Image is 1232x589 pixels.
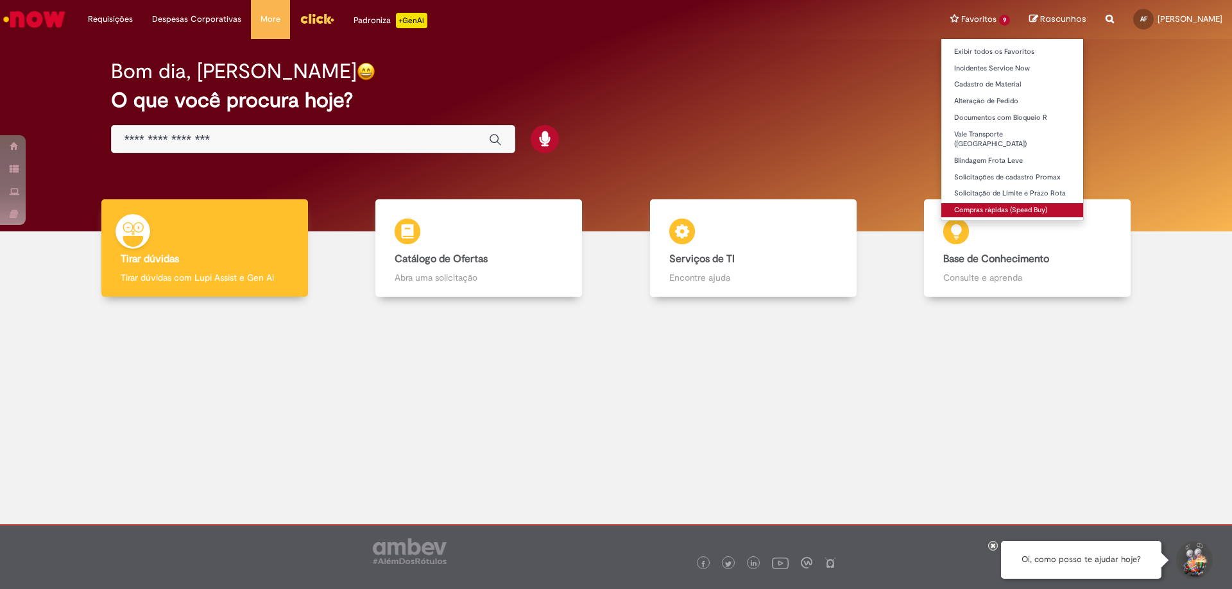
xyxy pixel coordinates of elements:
[943,271,1111,284] p: Consulte e aprenda
[396,13,427,28] p: +GenAi
[1001,541,1161,579] div: Oi, como posso te ajudar hoje?
[941,203,1083,217] a: Compras rápidas (Speed Buy)
[88,13,133,26] span: Requisições
[941,128,1083,151] a: Vale Transporte ([GEOGRAPHIC_DATA])
[1140,15,1147,23] span: AF
[67,199,342,297] a: Tirar dúvidas Tirar dúvidas com Lupi Assist e Gen Ai
[941,187,1083,201] a: Solicitação de Limite e Prazo Rota
[1158,13,1222,24] span: [PERSON_NAME]
[725,561,732,567] img: logo_footer_twitter.png
[941,78,1083,92] a: Cadastro de Material
[941,38,1084,221] ul: Favoritos
[342,199,617,297] a: Catálogo de Ofertas Abra uma solicitação
[999,15,1010,26] span: 9
[1,6,67,32] img: ServiceNow
[941,111,1083,125] a: Documentos com Bloqueio R
[941,62,1083,76] a: Incidentes Service Now
[751,560,757,568] img: logo_footer_linkedin.png
[121,271,289,284] p: Tirar dúvidas com Lupi Assist e Gen Ai
[111,89,1122,112] h2: O que você procura hoje?
[891,199,1165,297] a: Base de Conhecimento Consulte e aprenda
[1174,541,1213,579] button: Iniciar Conversa de Suporte
[941,170,1083,185] a: Solicitações de cadastro Promax
[941,154,1083,168] a: Blindagem Frota Leve
[616,199,891,297] a: Serviços de TI Encontre ajuda
[825,557,836,568] img: logo_footer_naosei.png
[357,62,375,81] img: happy-face.png
[1040,13,1086,25] span: Rascunhos
[669,271,837,284] p: Encontre ajuda
[961,13,997,26] span: Favoritos
[941,45,1083,59] a: Exibir todos os Favoritos
[111,60,357,83] h2: Bom dia, [PERSON_NAME]
[772,554,789,571] img: logo_footer_youtube.png
[943,253,1049,265] b: Base de Conhecimento
[373,538,447,564] img: logo_footer_ambev_rotulo_gray.png
[261,13,280,26] span: More
[1029,13,1086,26] a: Rascunhos
[300,9,334,28] img: click_logo_yellow_360x200.png
[121,253,179,265] b: Tirar dúvidas
[152,13,241,26] span: Despesas Corporativas
[801,557,812,568] img: logo_footer_workplace.png
[941,94,1083,108] a: Alteração de Pedido
[669,253,735,265] b: Serviços de TI
[395,253,488,265] b: Catálogo de Ofertas
[354,13,427,28] div: Padroniza
[700,561,706,567] img: logo_footer_facebook.png
[395,271,563,284] p: Abra uma solicitação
